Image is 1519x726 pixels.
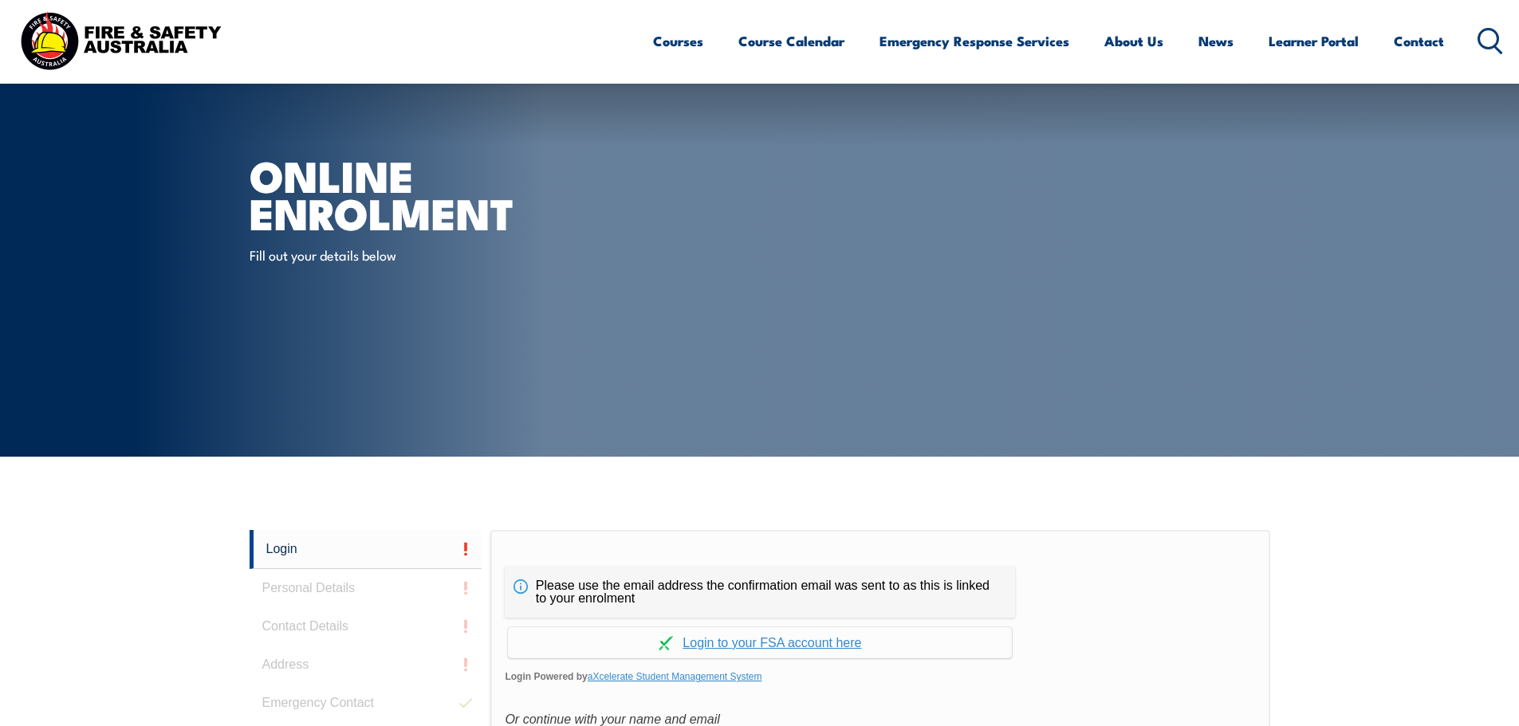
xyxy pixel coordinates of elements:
a: aXcelerate Student Management System [588,671,762,682]
a: Learner Portal [1269,20,1359,62]
a: Login [250,530,482,569]
a: About Us [1104,20,1163,62]
span: Login Powered by [505,665,1255,689]
a: Emergency Response Services [880,20,1069,62]
div: Please use the email address the confirmation email was sent to as this is linked to your enrolment [505,567,1015,618]
a: News [1198,20,1234,62]
a: Contact [1394,20,1444,62]
a: Courses [653,20,703,62]
img: Log in withaxcelerate [659,636,673,650]
h1: Online Enrolment [250,156,643,230]
p: Fill out your details below [250,245,541,264]
a: Course Calendar [738,20,844,62]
